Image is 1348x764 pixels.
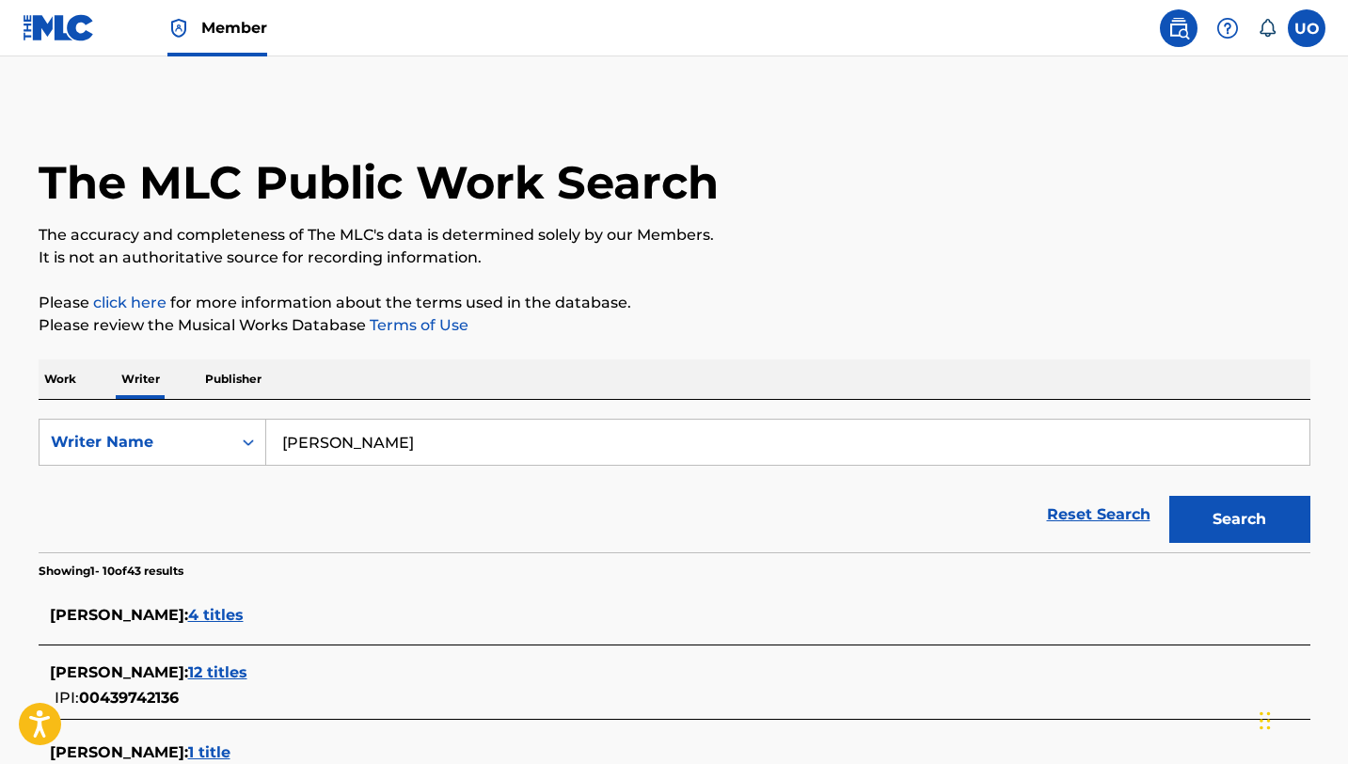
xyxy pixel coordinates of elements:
[1254,674,1348,764] iframe: Chat Widget
[39,154,719,211] h1: The MLC Public Work Search
[366,316,468,334] a: Terms of Use
[1258,19,1277,38] div: Notifications
[1160,9,1197,47] a: Public Search
[188,743,230,761] span: 1 title
[1288,9,1325,47] div: User Menu
[188,663,247,681] span: 12 titles
[39,224,1310,247] p: The accuracy and completeness of The MLC's data is determined solely by our Members.
[23,14,95,41] img: MLC Logo
[39,563,183,580] p: Showing 1 - 10 of 43 results
[39,314,1310,337] p: Please review the Musical Works Database
[79,689,179,707] span: 00439742136
[1167,17,1190,40] img: search
[201,17,267,39] span: Member
[1216,17,1239,40] img: help
[167,17,190,40] img: Top Rightsholder
[39,292,1310,314] p: Please for more information about the terms used in the database.
[199,359,267,399] p: Publisher
[39,419,1310,552] form: Search Form
[1038,494,1160,535] a: Reset Search
[50,743,188,761] span: [PERSON_NAME] :
[39,247,1310,269] p: It is not an authoritative source for recording information.
[39,359,82,399] p: Work
[51,431,220,454] div: Writer Name
[1260,692,1271,749] div: Drag
[1209,9,1246,47] div: Help
[188,606,244,624] span: 4 titles
[50,606,188,624] span: [PERSON_NAME] :
[1295,489,1348,641] iframe: Resource Center
[93,294,167,311] a: click here
[1169,496,1310,543] button: Search
[55,689,79,707] span: IPI:
[116,359,166,399] p: Writer
[50,663,188,681] span: [PERSON_NAME] :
